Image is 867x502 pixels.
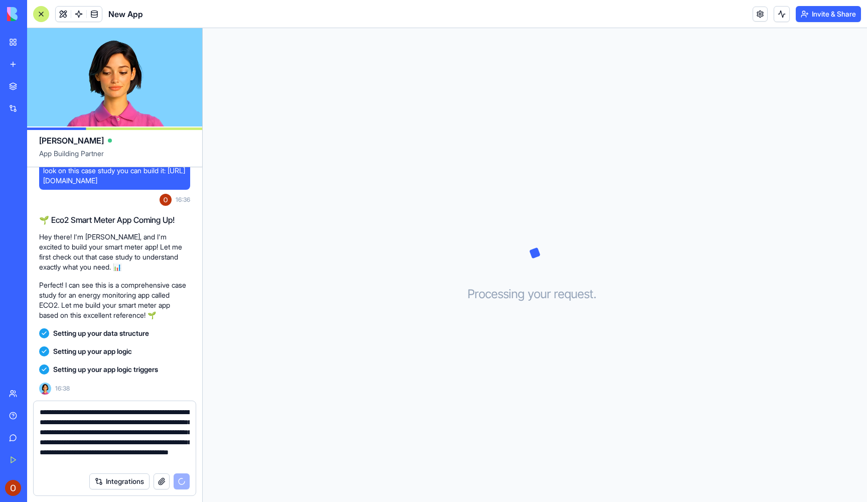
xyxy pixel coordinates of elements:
span: . [594,286,597,302]
span: New App [108,8,143,20]
span: [PERSON_NAME] [39,135,104,147]
p: Perfect! I can see this is a comprehensive case study for an energy monitoring app called ECO2. L... [39,280,190,320]
img: ACg8ocLEimCKv9YdDs0GBgmT7NAxw6AG6HQNzBW-zTM_a1wAkawGfOY=s96-c [160,194,172,206]
h3: Processing your request [468,286,603,302]
p: Hey there! I'm [PERSON_NAME], and I'm excited to build your smart meter app! Let me first check o... [39,232,190,272]
span: Setting up your data structure [53,328,149,338]
img: logo [7,7,69,21]
img: Ella_00000_wcx2te.png [39,383,51,395]
span: 16:36 [176,196,190,204]
span: 16:38 [55,385,70,393]
span: Setting up your app logic [53,346,132,356]
h2: 🌱 Eco2 Smart Meter App Coming Up! [39,214,190,226]
button: Integrations [89,473,150,489]
button: Invite & Share [796,6,861,22]
img: ACg8ocLEimCKv9YdDs0GBgmT7NAxw6AG6HQNzBW-zTM_a1wAkawGfOY=s96-c [5,480,21,496]
span: Setting up your app logic triggers [53,364,158,374]
span: App Building Partner [39,149,190,167]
